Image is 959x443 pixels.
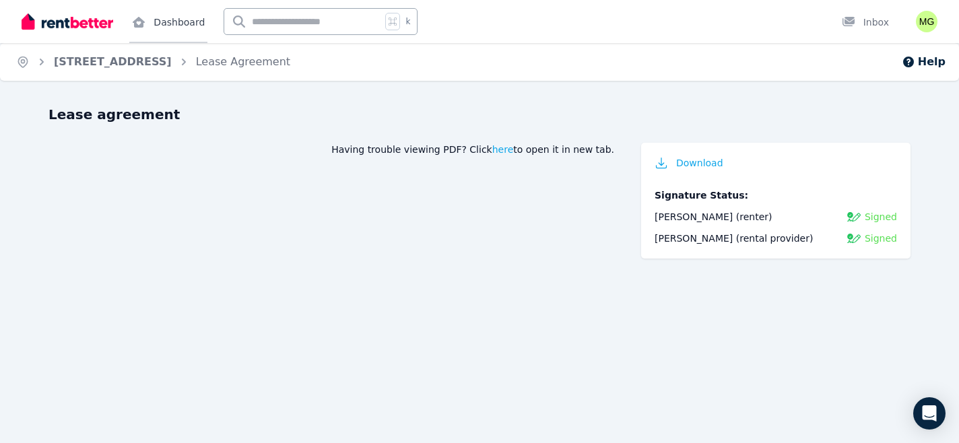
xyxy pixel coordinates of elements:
[48,143,614,156] div: Having trouble viewing PDF? Click to open it in new tab.
[865,232,897,245] span: Signed
[54,55,172,68] a: [STREET_ADDRESS]
[405,16,410,27] span: k
[847,210,861,224] img: Signed Lease
[48,105,911,124] h1: Lease agreement
[902,54,946,70] button: Help
[847,232,861,245] img: Signed Lease
[865,210,897,224] span: Signed
[655,233,733,244] span: [PERSON_NAME]
[913,397,946,430] div: Open Intercom Messenger
[842,15,889,29] div: Inbox
[22,11,113,32] img: RentBetter
[655,189,897,202] p: Signature Status:
[676,156,723,170] span: Download
[655,211,733,222] span: [PERSON_NAME]
[655,210,772,224] div: (renter)
[916,11,937,32] img: Michelle Gordon
[655,232,813,245] div: (rental provider)
[492,143,514,156] span: here
[196,55,290,68] a: Lease Agreement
